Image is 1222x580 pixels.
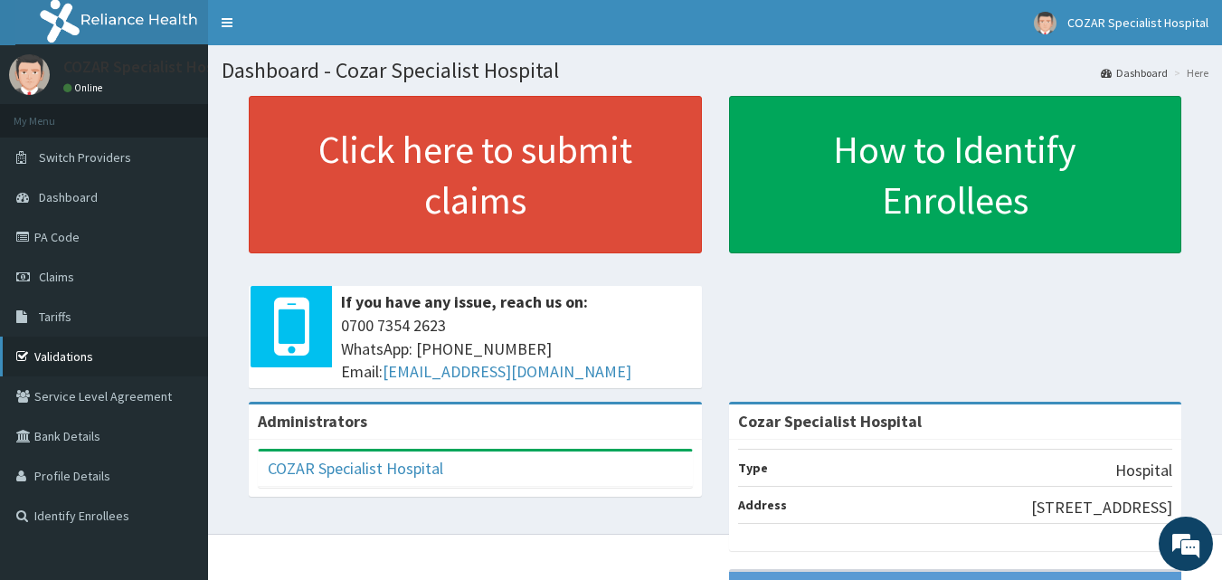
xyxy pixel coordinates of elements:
a: Dashboard [1101,65,1168,81]
a: Online [63,81,107,94]
h1: Dashboard - Cozar Specialist Hospital [222,59,1208,82]
strong: Cozar Specialist Hospital [738,411,922,432]
b: Type [738,460,768,476]
li: Here [1170,65,1208,81]
span: Dashboard [39,189,98,205]
a: [EMAIL_ADDRESS][DOMAIN_NAME] [383,361,631,382]
span: Claims [39,269,74,285]
p: COZAR Specialist Hospital [63,59,246,75]
p: [STREET_ADDRESS] [1031,496,1172,519]
a: How to Identify Enrollees [729,96,1182,253]
p: Hospital [1115,459,1172,482]
img: User Image [1034,12,1056,34]
a: Click here to submit claims [249,96,702,253]
a: COZAR Specialist Hospital [268,458,443,479]
span: Switch Providers [39,149,131,166]
span: Tariffs [39,309,71,325]
span: 0700 7354 2623 WhatsApp: [PHONE_NUMBER] Email: [341,314,693,384]
b: If you have any issue, reach us on: [341,291,588,312]
span: COZAR Specialist Hospital [1067,14,1208,31]
img: User Image [9,54,50,95]
b: Administrators [258,411,367,432]
b: Address [738,497,787,513]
